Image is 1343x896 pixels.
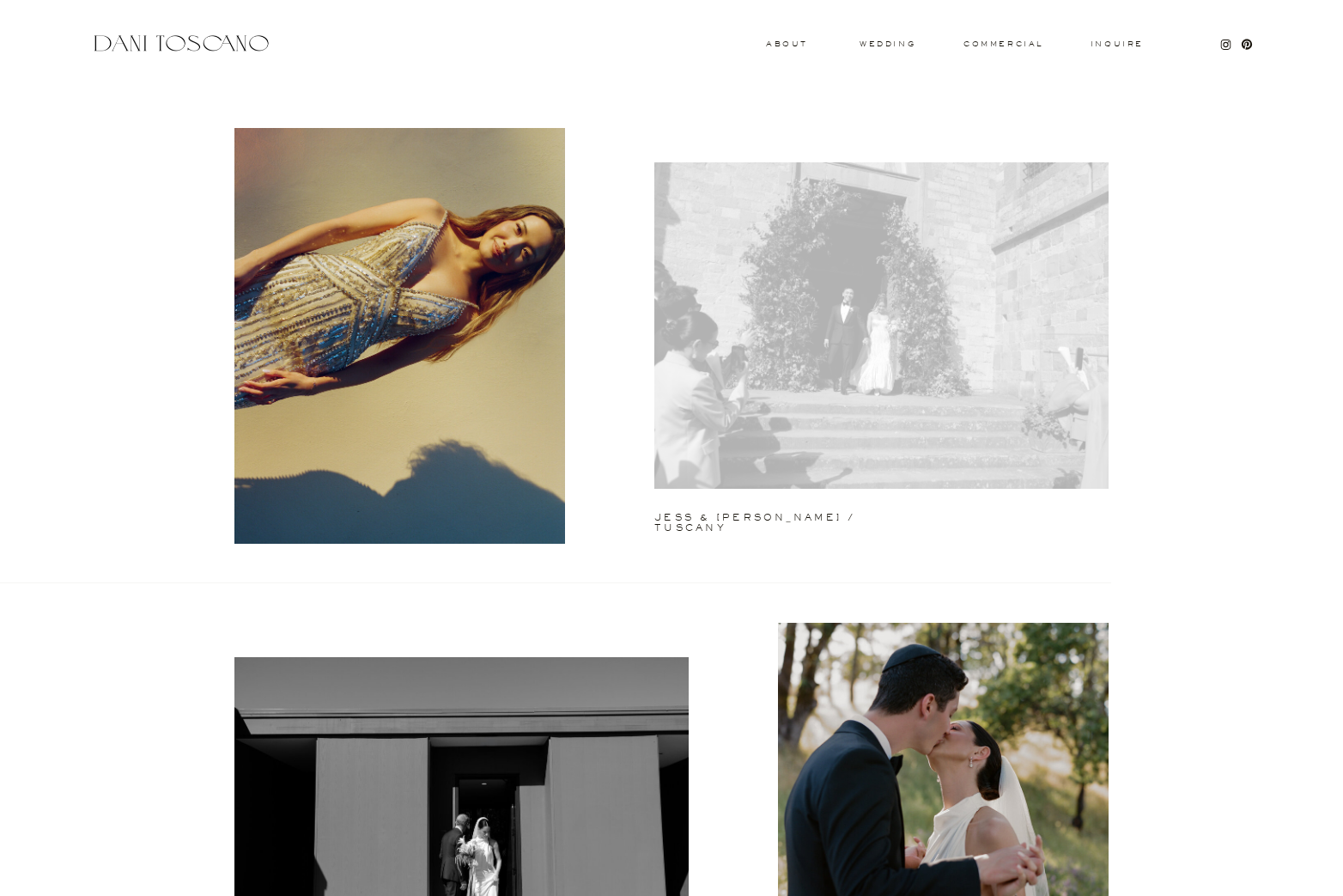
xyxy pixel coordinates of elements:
[963,40,1042,47] a: commercial
[860,40,915,46] a: wedding
[1090,40,1145,49] a: Inquire
[766,40,804,46] a: About
[654,513,922,520] a: jess & [PERSON_NAME] / tuscany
